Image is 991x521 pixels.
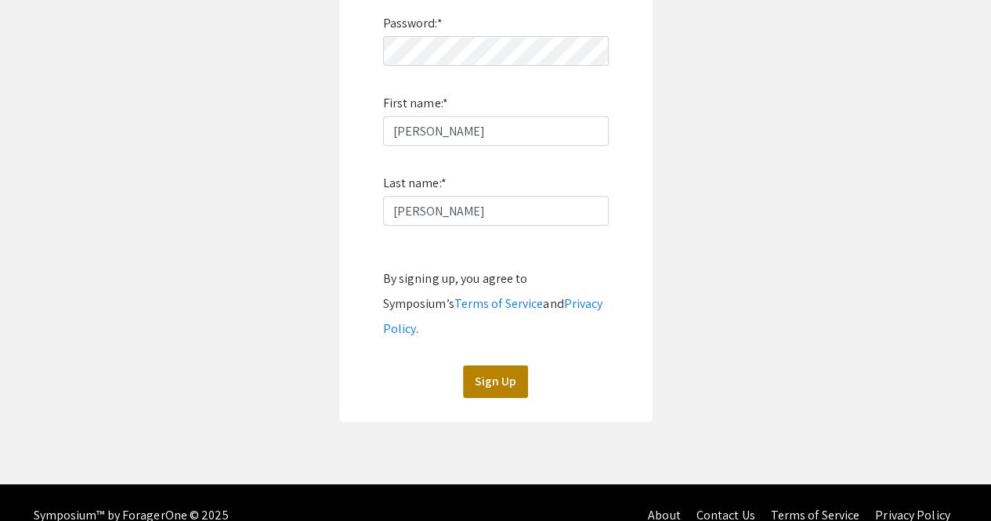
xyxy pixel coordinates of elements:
label: Password: [383,11,443,36]
a: Terms of Service [454,295,544,312]
label: First name: [383,91,448,116]
button: Sign Up [463,365,528,398]
iframe: Chat [12,450,67,509]
div: By signing up, you agree to Symposium’s and . [383,266,609,342]
label: Last name: [383,171,447,196]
